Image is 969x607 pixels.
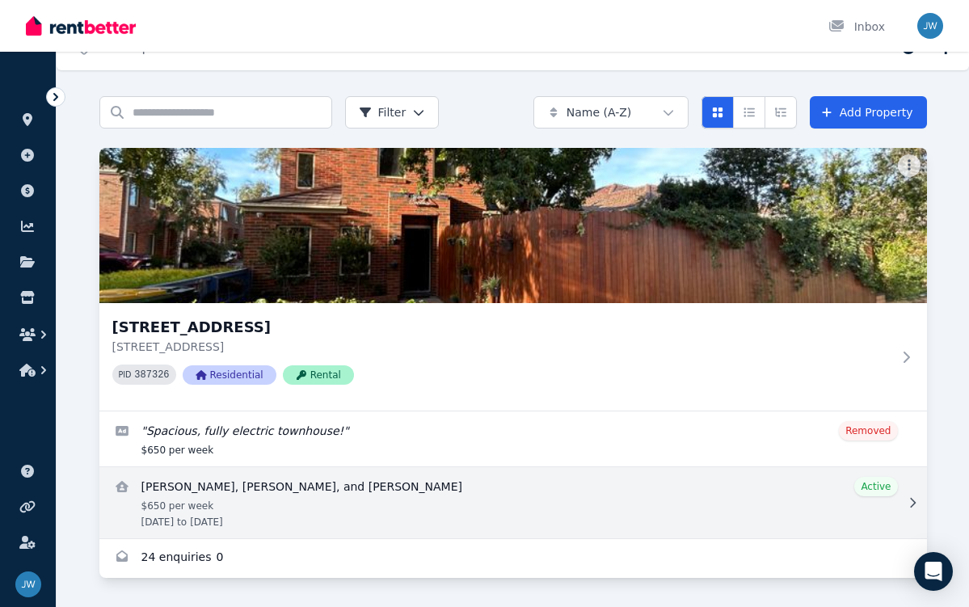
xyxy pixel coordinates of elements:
[99,148,927,303] img: 6/97 Hickford St, Reservoir
[134,369,169,381] code: 387326
[765,96,797,129] button: Expanded list view
[898,154,921,177] button: More options
[533,96,689,129] button: Name (A-Z)
[99,411,927,466] a: Edit listing: Spacious, fully electric townhouse!
[917,13,943,39] img: James Walsh
[119,370,132,379] small: PID
[359,104,407,120] span: Filter
[99,148,927,411] a: 6/97 Hickford St, Reservoir[STREET_ADDRESS][STREET_ADDRESS]PID 387326ResidentialRental
[914,552,953,591] div: Open Intercom Messenger
[283,365,354,385] span: Rental
[733,96,765,129] button: Compact list view
[99,539,927,578] a: Enquiries for 6/97 Hickford St, Reservoir
[183,365,276,385] span: Residential
[99,467,927,538] a: View details for Belle Takacs, Kira Hickey, and Grace Takacs
[701,96,734,129] button: Card view
[567,104,632,120] span: Name (A-Z)
[345,96,440,129] button: Filter
[112,316,891,339] h3: [STREET_ADDRESS]
[701,96,797,129] div: View options
[828,19,885,35] div: Inbox
[810,96,927,129] a: Add Property
[26,14,136,38] img: RentBetter
[15,571,41,597] img: James Walsh
[112,339,891,355] p: [STREET_ADDRESS]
